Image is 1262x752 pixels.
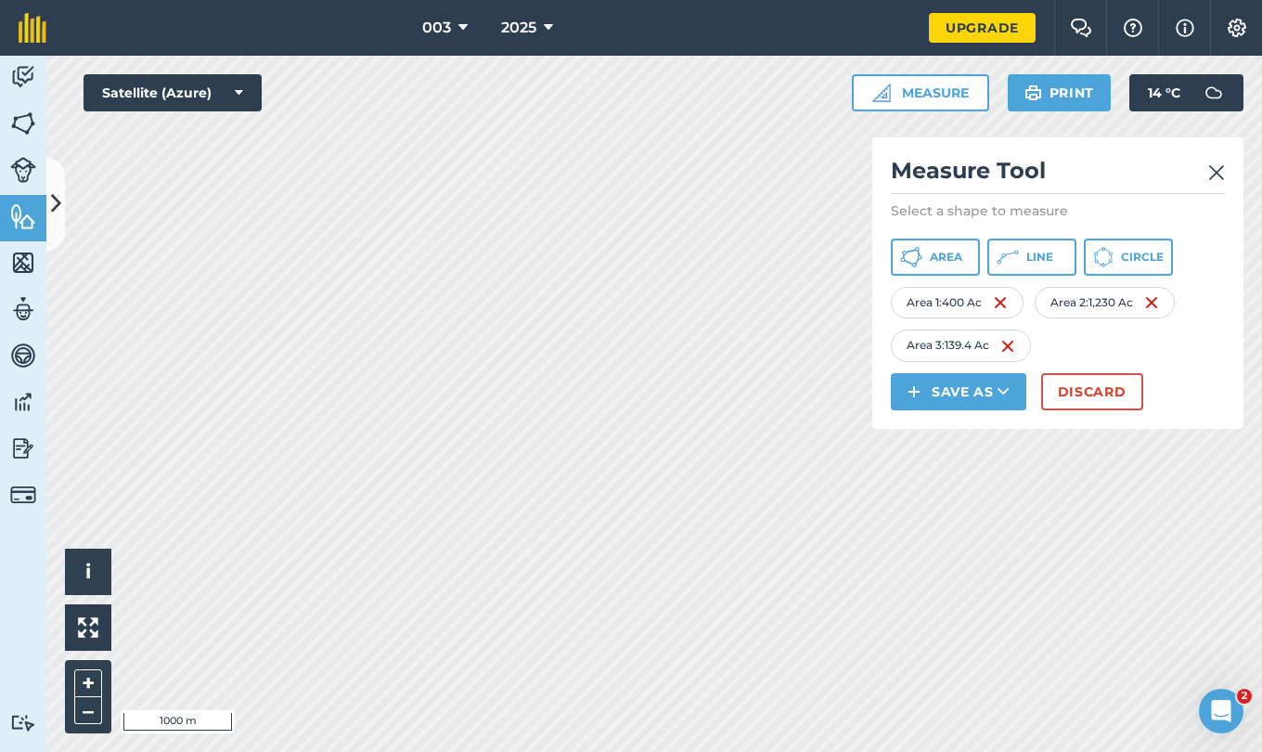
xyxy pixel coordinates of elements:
button: Gif picker [58,608,73,623]
button: Discard [1041,373,1143,410]
img: svg+xml;base64,PD94bWwgdmVyc2lvbj0iMS4wIiBlbmNvZGluZz0idXRmLTgiPz4KPCEtLSBHZW5lcmF0b3I6IEFkb2JlIE... [10,482,36,508]
img: svg+xml;base64,PHN2ZyB4bWxucz0iaHR0cDovL3d3dy53My5vcmcvMjAwMC9zdmciIHdpZHRoPSIxNiIgaGVpZ2h0PSIyNC... [1000,335,1015,357]
div: Close [326,7,359,41]
button: Satellite (Azure) [84,74,262,111]
img: svg+xml;base64,PHN2ZyB4bWxucz0iaHR0cDovL3d3dy53My5vcmcvMjAwMC9zdmciIHdpZHRoPSIxNiIgaGVpZ2h0PSIyNC... [993,292,1008,314]
span: Area [930,250,962,265]
img: svg+xml;base64,PD94bWwgdmVyc2lvbj0iMS4wIiBlbmNvZGluZz0idXRmLTgiPz4KPCEtLSBHZW5lcmF0b3I6IEFkb2JlIE... [10,434,36,462]
img: svg+xml;base64,PHN2ZyB4bWxucz0iaHR0cDovL3d3dy53My5vcmcvMjAwMC9zdmciIHdpZHRoPSIyMiIgaGVpZ2h0PSIzMC... [1208,162,1225,184]
button: + [74,669,102,697]
img: svg+xml;base64,PHN2ZyB4bWxucz0iaHR0cDovL3d3dy53My5vcmcvMjAwMC9zdmciIHdpZHRoPSI1NiIgaGVpZ2h0PSI2MC... [10,110,36,137]
img: svg+xml;base64,PD94bWwgdmVyc2lvbj0iMS4wIiBlbmNvZGluZz0idXRmLTgiPz4KPCEtLSBHZW5lcmF0b3I6IEFkb2JlIE... [10,342,36,370]
div: Area 1 : 400 Ac [891,287,1024,318]
img: svg+xml;base64,PHN2ZyB4bWxucz0iaHR0cDovL3d3dy53My5vcmcvMjAwMC9zdmciIHdpZHRoPSIxOSIgaGVpZ2h0PSIyNC... [1024,82,1042,104]
button: Measure [852,74,989,111]
div: Daisy says… [15,107,356,279]
p: Active 7h ago [90,23,173,42]
span: Line [1026,250,1053,265]
span: 003 [422,17,451,39]
button: Line [987,239,1076,276]
img: svg+xml;base64,PD94bWwgdmVyc2lvbj0iMS4wIiBlbmNvZGluZz0idXRmLTgiPz4KPCEtLSBHZW5lcmF0b3I6IEFkb2JlIE... [10,157,36,183]
img: Ruler icon [872,84,891,102]
img: svg+xml;base64,PHN2ZyB4bWxucz0iaHR0cDovL3d3dy53My5vcmcvMjAwMC9zdmciIHdpZHRoPSIxNiIgaGVpZ2h0PSIyNC... [1144,292,1159,314]
span: Circle [1121,250,1164,265]
img: svg+xml;base64,PD94bWwgdmVyc2lvbj0iMS4wIiBlbmNvZGluZz0idXRmLTgiPz4KPCEtLSBHZW5lcmF0b3I6IEFkb2JlIE... [10,388,36,416]
button: – [74,697,102,724]
button: Save as [891,373,1026,410]
div: Hi there 👋If you have any questions about our pricing or which plan is right for you, I’m here to... [15,107,304,239]
a: Upgrade [929,13,1036,43]
img: fieldmargin Logo [19,13,46,43]
div: Daisy [30,209,290,227]
span: i [85,560,91,583]
div: Area 2 : 1,230 Ac [1035,287,1175,318]
img: svg+xml;base64,PD94bWwgdmVyc2lvbj0iMS4wIiBlbmNvZGluZz0idXRmLTgiPz4KPCEtLSBHZW5lcmF0b3I6IEFkb2JlIE... [10,63,36,91]
p: Select a shape to measure [891,201,1225,220]
button: Send a message… [318,601,348,630]
span: 2025 [501,17,536,39]
img: svg+xml;base64,PHN2ZyB4bWxucz0iaHR0cDovL3d3dy53My5vcmcvMjAwMC9zdmciIHdpZHRoPSIxNyIgaGVpZ2h0PSIxNy... [1176,17,1194,39]
img: A cog icon [1226,19,1248,37]
div: Daisy • [DATE] [30,242,113,253]
img: svg+xml;base64,PD94bWwgdmVyc2lvbj0iMS4wIiBlbmNvZGluZz0idXRmLTgiPz4KPCEtLSBHZW5lcmF0b3I6IEFkb2JlIE... [10,295,36,323]
img: svg+xml;base64,PHN2ZyB4bWxucz0iaHR0cDovL3d3dy53My5vcmcvMjAwMC9zdmciIHdpZHRoPSI1NiIgaGVpZ2h0PSI2MC... [10,249,36,277]
button: go back [12,7,47,43]
img: Four arrows, one pointing top left, one top right, one bottom right and the last bottom left [78,617,98,638]
img: svg+xml;base64,PD94bWwgdmVyc2lvbj0iMS4wIiBlbmNvZGluZz0idXRmLTgiPz4KPCEtLSBHZW5lcmF0b3I6IEFkb2JlIE... [1195,74,1232,111]
span: 14 ° C [1148,74,1180,111]
h1: Daisy [90,9,130,23]
div: Hi there 👋 [30,118,290,136]
button: Home [290,7,326,43]
div: If you have any questions about our pricing or which plan is right for you, I’m here to help! 🙂 [30,146,290,201]
button: Emoji picker [29,608,44,623]
img: Profile image for Daisy [53,10,83,40]
iframe: Intercom live chat [1199,689,1243,733]
img: svg+xml;base64,PHN2ZyB4bWxucz0iaHR0cDovL3d3dy53My5vcmcvMjAwMC9zdmciIHdpZHRoPSI1NiIgaGVpZ2h0PSI2MC... [10,202,36,230]
button: 14 °C [1129,74,1243,111]
button: Start recording [118,608,133,623]
button: Circle [1084,239,1173,276]
div: Area 3 : 139.4 Ac [891,330,1031,361]
img: Two speech bubbles overlapping with the left bubble in the forefront [1070,19,1092,37]
h2: Measure Tool [891,156,1225,194]
button: Upload attachment [88,608,103,623]
img: svg+xml;base64,PD94bWwgdmVyc2lvbj0iMS4wIiBlbmNvZGluZz0idXRmLTgiPz4KPCEtLSBHZW5lcmF0b3I6IEFkb2JlIE... [10,714,36,732]
button: i [65,549,111,595]
img: svg+xml;base64,PHN2ZyB4bWxucz0iaHR0cDovL3d3dy53My5vcmcvMjAwMC9zdmciIHdpZHRoPSIxNCIgaGVpZ2h0PSIyNC... [908,381,921,403]
span: 2 [1237,689,1252,704]
img: A question mark icon [1122,19,1144,37]
button: Print [1008,74,1112,111]
textarea: Message… [16,569,355,601]
button: Area [891,239,980,276]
